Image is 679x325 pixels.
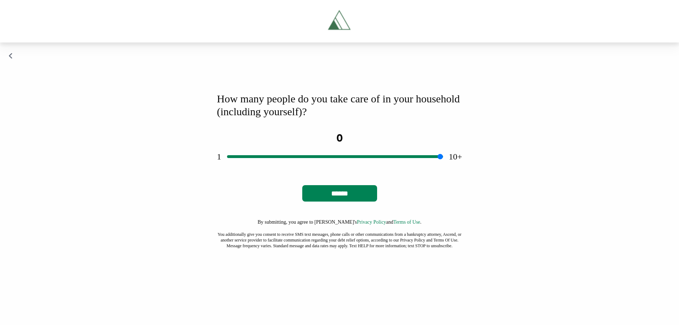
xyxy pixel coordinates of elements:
div: By submitting, you agree to [PERSON_NAME]'s and . [258,219,422,226]
span: 0 [336,133,343,144]
div: How many people do you take care of in your household (including yourself)? [217,92,462,118]
span: 10+ [449,152,462,161]
div: You additionally give you consent to receive SMS text messages, phone calls or other communicatio... [217,232,462,249]
a: Tryascend.com [292,6,387,37]
img: Tryascend.com [324,6,355,37]
a: Terms of Use [393,219,420,225]
a: Privacy Policy [357,219,386,225]
span: 1 [217,152,221,161]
